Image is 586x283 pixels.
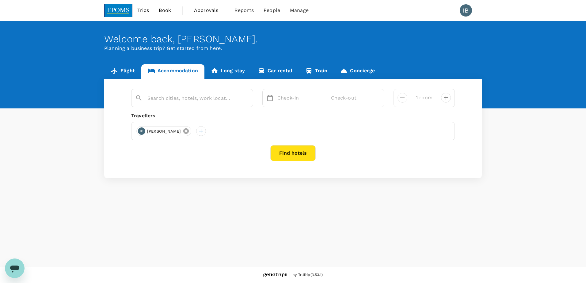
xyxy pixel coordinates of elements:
span: Manage [290,7,309,14]
div: IB [460,4,472,17]
input: Search cities, hotels, work locations [147,93,232,103]
p: Check-out [331,94,377,102]
span: Book [159,7,171,14]
input: Add rooms [412,93,436,103]
iframe: Button to launch messaging window [5,258,25,278]
button: Find hotels [270,145,316,161]
div: Welcome back , [PERSON_NAME] . [104,33,482,45]
span: Approvals [194,7,225,14]
span: Trips [137,7,149,14]
div: IB[PERSON_NAME] [136,126,191,136]
button: Open [249,98,250,99]
button: decrease [441,93,451,103]
span: Reports [234,7,254,14]
p: Planning a business trip? Get started from here. [104,45,482,52]
div: IB [138,127,145,135]
a: Flight [104,64,141,79]
span: People [264,7,280,14]
a: Concierge [334,64,381,79]
span: by TruTrip ( 3.53.1 ) [292,272,323,278]
a: Car rental [251,64,299,79]
a: Accommodation [141,64,204,79]
p: Check-in [277,94,323,102]
img: Genotrips - EPOMS [263,273,287,277]
a: Long stay [204,64,251,79]
img: EPOMS SDN BHD [104,4,132,17]
span: [PERSON_NAME] [143,128,185,134]
div: Travellers [131,112,455,119]
a: Train [299,64,334,79]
